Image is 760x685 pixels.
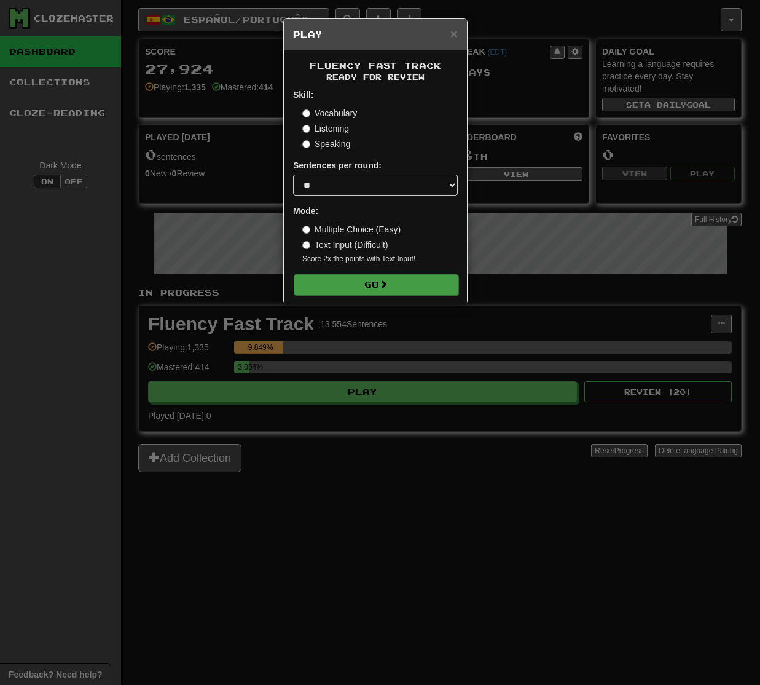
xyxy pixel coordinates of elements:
label: Multiple Choice (Easy) [302,223,401,236]
small: Score 2x the points with Text Input ! [302,254,458,264]
button: Close [450,27,458,40]
input: Multiple Choice (Easy) [302,226,310,234]
label: Vocabulary [302,107,357,119]
input: Text Input (Difficult) [302,241,310,249]
h5: Play [293,28,458,41]
strong: Mode: [293,206,318,216]
label: Sentences per round: [293,159,382,172]
strong: Skill: [293,90,313,100]
input: Listening [302,125,310,133]
label: Text Input (Difficult) [302,239,388,251]
input: Speaking [302,140,310,148]
input: Vocabulary [302,109,310,117]
span: Fluency Fast Track [310,60,441,71]
label: Listening [302,122,349,135]
label: Speaking [302,138,350,150]
span: × [450,26,458,41]
small: Ready for Review [293,72,458,82]
button: Go [294,274,458,295]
